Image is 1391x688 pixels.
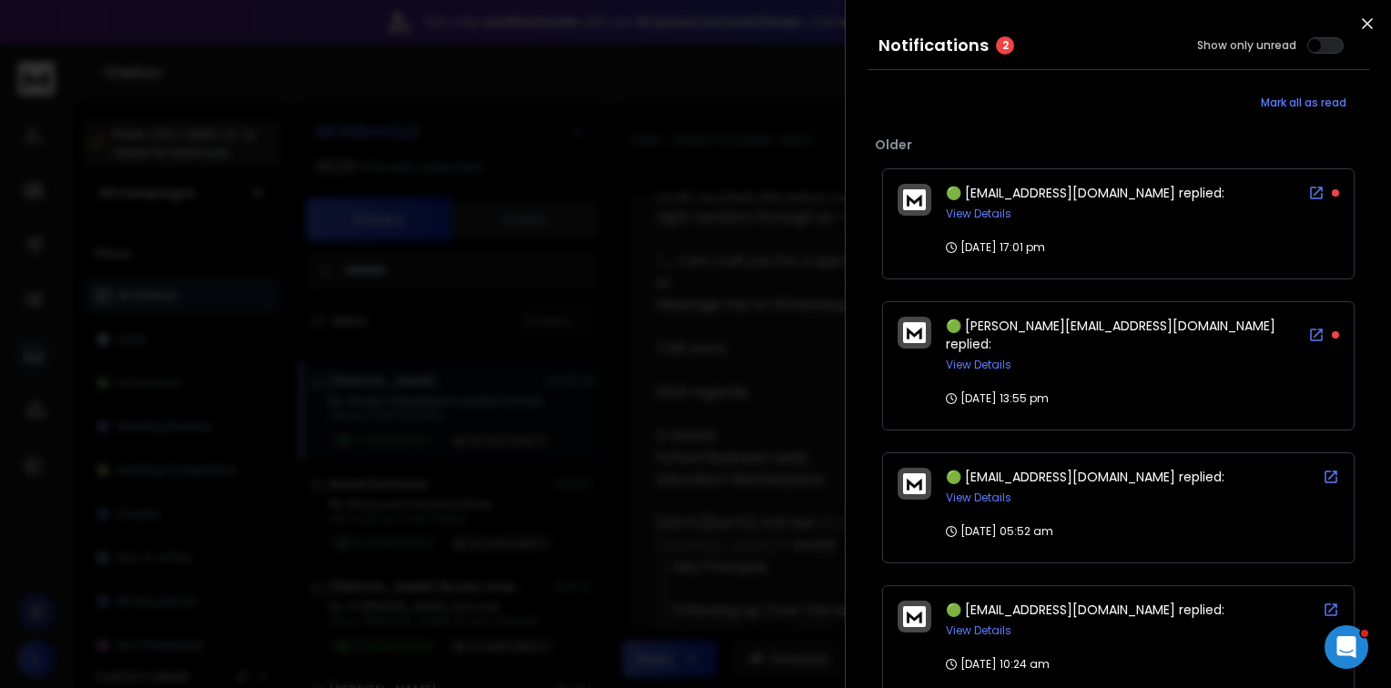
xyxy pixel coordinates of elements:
p: [DATE] 17:01 pm [946,240,1045,255]
p: Older [875,136,1362,154]
img: logo [903,473,926,494]
iframe: Intercom live chat [1325,625,1368,669]
button: View Details [946,358,1011,372]
img: logo [903,606,926,627]
img: logo [903,322,926,343]
img: logo [903,189,926,210]
button: View Details [946,623,1011,638]
button: View Details [946,207,1011,221]
label: Show only unread [1197,38,1296,53]
button: View Details [946,491,1011,505]
p: [DATE] 13:55 pm [946,391,1049,406]
span: 🟢 [EMAIL_ADDRESS][DOMAIN_NAME] replied: [946,468,1224,486]
span: 🟢 [EMAIL_ADDRESS][DOMAIN_NAME] replied: [946,184,1224,202]
button: Mark all as read [1238,85,1369,121]
span: Mark all as read [1261,96,1346,110]
span: 🟢 [EMAIL_ADDRESS][DOMAIN_NAME] replied: [946,601,1224,619]
h3: Notifications [878,33,989,58]
p: [DATE] 10:24 am [946,657,1050,672]
p: [DATE] 05:52 am [946,524,1053,539]
span: 2 [996,36,1014,55]
span: 🟢 [PERSON_NAME][EMAIL_ADDRESS][DOMAIN_NAME] replied: [946,317,1275,353]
